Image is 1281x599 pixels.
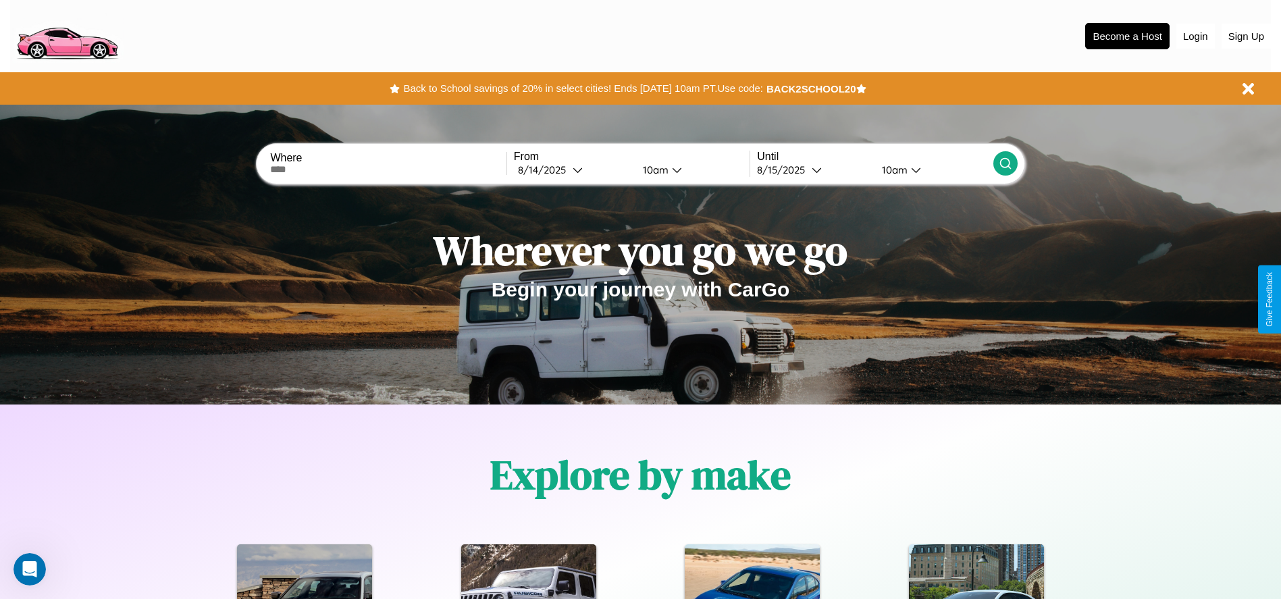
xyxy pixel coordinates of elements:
[1222,24,1271,49] button: Sign Up
[514,163,632,177] button: 8/14/2025
[757,151,993,163] label: Until
[518,163,573,176] div: 8 / 14 / 2025
[10,7,124,63] img: logo
[1176,24,1215,49] button: Login
[636,163,672,176] div: 10am
[490,447,791,502] h1: Explore by make
[514,151,750,163] label: From
[871,163,993,177] button: 10am
[632,163,750,177] button: 10am
[270,152,506,164] label: Where
[1265,272,1274,327] div: Give Feedback
[875,163,911,176] div: 10am
[1085,23,1170,49] button: Become a Host
[766,83,856,95] b: BACK2SCHOOL20
[757,163,812,176] div: 8 / 15 / 2025
[400,79,766,98] button: Back to School savings of 20% in select cities! Ends [DATE] 10am PT.Use code:
[14,553,46,585] iframe: Intercom live chat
